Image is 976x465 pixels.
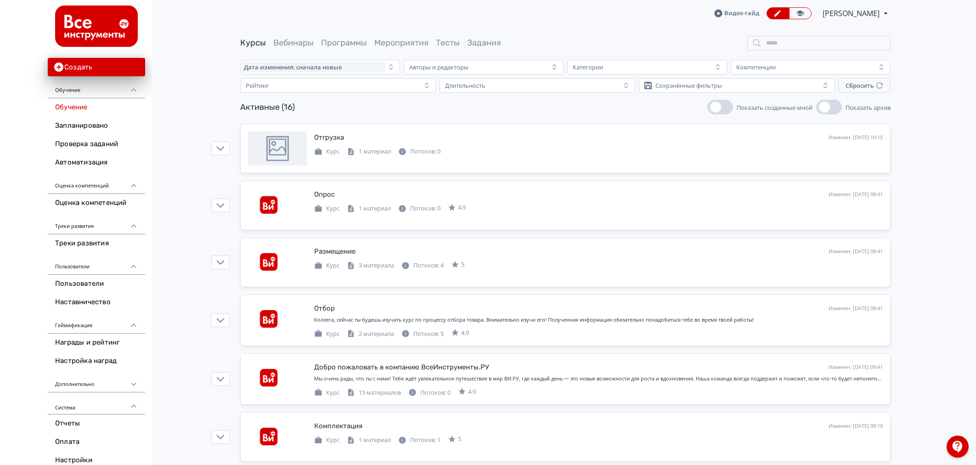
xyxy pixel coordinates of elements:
[48,392,145,414] div: Система
[314,421,362,431] div: Комплектация
[401,261,444,270] div: Потоков: 4
[347,436,391,445] div: 1 материал
[398,147,440,156] div: Потоков: 0
[461,260,464,269] span: 5
[731,60,891,74] button: Компетенции
[408,388,451,397] div: Потоков: 0
[639,78,835,93] button: Сохранённые фильтры
[240,38,266,48] a: Курсы
[48,370,145,392] div: Дополнительно
[409,63,468,71] div: Авторы и редакторы
[240,78,436,93] button: Рейтинг
[55,6,138,47] img: https://files.teachbase.ru/system/account/58008/logo/medium-5ae35628acea0f91897e3bd663f220f6.png
[48,352,145,370] a: Настройка наград
[48,58,145,76] button: Создать
[461,329,469,338] span: 4.9
[436,38,460,48] a: Тесты
[846,103,891,112] span: Показать архив
[321,38,367,48] a: Программы
[714,9,759,18] a: Видео-гайд
[573,63,603,71] div: Категории
[273,38,314,48] a: Вебинары
[838,78,891,93] button: Сбросить
[567,60,727,74] button: Категории
[829,363,883,371] div: Изменен: [DATE] 09:41
[829,422,883,430] div: Изменен: [DATE] 09:19
[829,248,883,255] div: Изменен: [DATE] 09:41
[314,316,883,324] div: Коллега, сейчас ты будешь изучать курс по процессу отбора товара. Внимательно изучи его! Полученн...
[829,305,883,312] div: Изменен: [DATE] 09:41
[314,388,339,397] div: Курс
[48,334,145,352] a: Награды и рейтинг
[244,63,342,71] span: Дата изменения: сначала новые
[655,82,722,89] div: Сохранённые фильтры
[314,204,339,213] div: Курс
[467,38,501,48] a: Задания
[314,362,489,373] div: Добро пожаловать в компанию ВсеИнструменты.РУ
[314,261,339,270] div: Курс
[240,101,295,113] div: Активные (16)
[48,234,145,253] a: Треки развития
[823,8,881,19] span: Илья Трухачев
[48,135,145,153] a: Проверка заданий
[737,103,812,112] span: Показать созданные мной
[48,293,145,312] a: Наставничество
[48,172,145,194] div: Оценка компетенций
[736,63,776,71] div: Компетенции
[314,303,335,314] div: Отбор
[347,329,394,339] div: 2 материала
[314,375,883,383] div: Мы очень рады, что ты с нами! Тебя ждёт увлекательное путешествие в мир ВИ.РУ, где каждый день — ...
[240,60,400,74] button: Дата изменения: сначала новые
[48,312,145,334] div: Геймификация
[374,38,429,48] a: Мероприятия
[48,275,145,293] a: Пользователи
[48,433,145,451] a: Оплата
[314,246,355,257] div: Размещение
[347,147,391,156] div: 1 материал
[48,153,145,172] a: Автоматизация
[48,117,145,135] a: Запланировано
[48,76,145,98] div: Обучение
[246,82,269,89] div: Рейтинг
[314,132,344,143] div: Отгрузка
[404,60,564,74] button: Авторы и редакторы
[440,78,635,93] button: Длительность
[314,436,339,445] div: Курс
[789,7,812,19] a: Переключиться в режим ученика
[398,436,440,445] div: Потоков: 1
[314,147,339,156] div: Курс
[314,189,335,200] div: Опрос
[48,194,145,212] a: Оценка компетенций
[347,388,401,397] div: 15 материалов
[829,191,883,198] div: Изменен: [DATE] 09:41
[48,212,145,234] div: Треки развития
[48,98,145,117] a: Обучение
[48,414,145,433] a: Отчеты
[314,329,339,339] div: Курс
[458,203,466,212] span: 4.9
[458,435,461,444] span: 5
[829,134,883,142] div: Изменен: [DATE] 10:15
[445,82,485,89] div: Длительность
[347,204,391,213] div: 1 материал
[48,253,145,275] div: Пользователи
[401,329,444,339] div: Потоков: 5
[398,204,440,213] div: Потоков: 0
[468,387,476,397] span: 4.9
[347,261,394,270] div: 3 материала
